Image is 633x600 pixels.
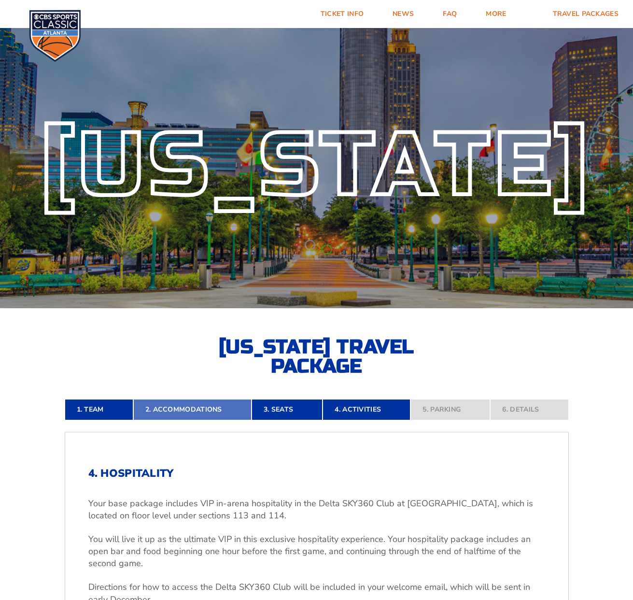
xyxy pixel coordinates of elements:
[211,337,423,376] h2: [US_STATE] Travel Package
[88,467,545,480] h2: 4. Hospitality
[133,399,252,420] a: 2. Accommodations
[88,498,545,522] p: Your base package includes VIP in-arena hospitality in the Delta SKY360 Club at [GEOGRAPHIC_DATA]...
[65,399,133,420] a: 1. Team
[252,399,323,420] a: 3. Seats
[88,533,545,570] p: You will live it up as the ultimate VIP in this exclusive hospitality experience. Your hospitalit...
[29,10,81,62] img: CBS Sports Classic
